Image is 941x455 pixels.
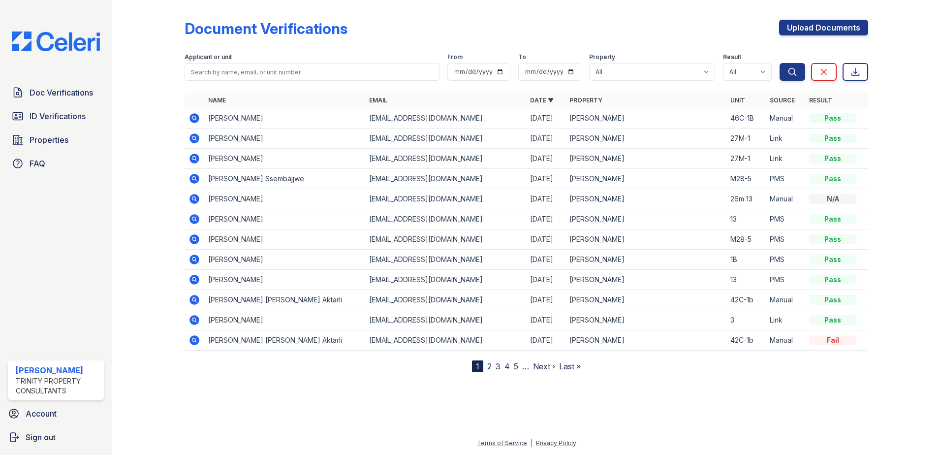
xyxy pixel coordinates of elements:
[526,189,565,209] td: [DATE]
[204,290,365,310] td: [PERSON_NAME] [PERSON_NAME] Aktarli
[726,129,766,149] td: 27M-1
[809,174,856,184] div: Pass
[779,20,868,35] a: Upload Documents
[472,360,483,372] div: 1
[26,408,57,420] span: Account
[766,108,805,129] td: Manual
[565,270,726,290] td: [PERSON_NAME]
[16,376,100,396] div: Trinity Property Consultants
[565,149,726,169] td: [PERSON_NAME]
[365,310,526,330] td: [EMAIL_ADDRESS][DOMAIN_NAME]
[365,169,526,189] td: [EMAIL_ADDRESS][DOMAIN_NAME]
[559,361,581,371] a: Last »
[185,20,347,37] div: Document Verifications
[204,209,365,229] td: [PERSON_NAME]
[204,169,365,189] td: [PERSON_NAME] Ssembajjwe
[589,53,615,61] label: Property
[809,154,856,163] div: Pass
[766,149,805,169] td: Link
[726,250,766,270] td: 1B
[514,361,518,371] a: 5
[726,310,766,330] td: 3
[204,108,365,129] td: [PERSON_NAME]
[766,310,805,330] td: Link
[30,87,93,98] span: Doc Verifications
[565,290,726,310] td: [PERSON_NAME]
[26,431,56,443] span: Sign out
[204,250,365,270] td: [PERSON_NAME]
[526,270,565,290] td: [DATE]
[185,63,439,81] input: Search by name, email, or unit number
[531,439,533,447] div: |
[726,270,766,290] td: 13
[477,439,527,447] a: Terms of Service
[365,229,526,250] td: [EMAIL_ADDRESS][DOMAIN_NAME]
[526,290,565,310] td: [DATE]
[536,439,576,447] a: Privacy Policy
[533,361,555,371] a: Next ›
[365,189,526,209] td: [EMAIL_ADDRESS][DOMAIN_NAME]
[8,83,104,102] a: Doc Verifications
[526,129,565,149] td: [DATE]
[809,214,856,224] div: Pass
[770,97,795,104] a: Source
[730,97,745,104] a: Unit
[726,108,766,129] td: 46C-1B
[766,229,805,250] td: PMS
[526,209,565,229] td: [DATE]
[726,149,766,169] td: 27M-1
[726,290,766,310] td: 42C-1b
[208,97,226,104] a: Name
[204,229,365,250] td: [PERSON_NAME]
[204,189,365,209] td: [PERSON_NAME]
[809,335,856,345] div: Fail
[565,129,726,149] td: [PERSON_NAME]
[522,360,529,372] span: …
[365,250,526,270] td: [EMAIL_ADDRESS][DOMAIN_NAME]
[185,53,232,61] label: Applicant or unit
[565,209,726,229] td: [PERSON_NAME]
[723,53,741,61] label: Result
[8,154,104,173] a: FAQ
[204,330,365,351] td: [PERSON_NAME] [PERSON_NAME] Aktarli
[809,194,856,204] div: N/A
[204,270,365,290] td: [PERSON_NAME]
[726,330,766,351] td: 42C-1b
[809,234,856,244] div: Pass
[565,189,726,209] td: [PERSON_NAME]
[365,149,526,169] td: [EMAIL_ADDRESS][DOMAIN_NAME]
[569,97,602,104] a: Property
[16,364,100,376] div: [PERSON_NAME]
[365,108,526,129] td: [EMAIL_ADDRESS][DOMAIN_NAME]
[565,310,726,330] td: [PERSON_NAME]
[526,229,565,250] td: [DATE]
[526,149,565,169] td: [DATE]
[4,427,108,447] a: Sign out
[809,255,856,264] div: Pass
[8,130,104,150] a: Properties
[565,108,726,129] td: [PERSON_NAME]
[565,229,726,250] td: [PERSON_NAME]
[504,361,510,371] a: 4
[365,330,526,351] td: [EMAIL_ADDRESS][DOMAIN_NAME]
[726,189,766,209] td: 26m 13
[365,290,526,310] td: [EMAIL_ADDRESS][DOMAIN_NAME]
[809,133,856,143] div: Pass
[766,209,805,229] td: PMS
[365,209,526,229] td: [EMAIL_ADDRESS][DOMAIN_NAME]
[766,330,805,351] td: Manual
[447,53,463,61] label: From
[8,106,104,126] a: ID Verifications
[526,250,565,270] td: [DATE]
[369,97,387,104] a: Email
[565,250,726,270] td: [PERSON_NAME]
[526,108,565,129] td: [DATE]
[526,169,565,189] td: [DATE]
[204,149,365,169] td: [PERSON_NAME]
[726,169,766,189] td: M28-5
[365,129,526,149] td: [EMAIL_ADDRESS][DOMAIN_NAME]
[526,330,565,351] td: [DATE]
[204,129,365,149] td: [PERSON_NAME]
[4,32,108,51] img: CE_Logo_Blue-a8612792a0a2168367f1c8372b55b34899dd931a85d93a1a3d3e32e68fde9ad4.png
